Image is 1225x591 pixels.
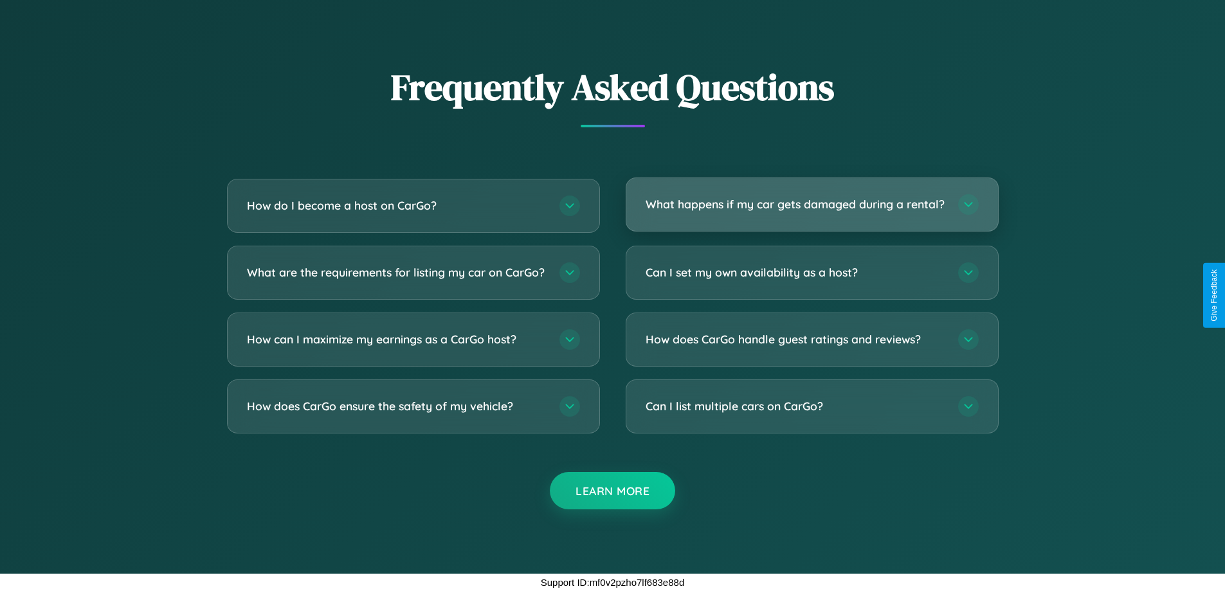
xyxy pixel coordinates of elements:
[1210,269,1219,322] div: Give Feedback
[541,574,685,591] p: Support ID: mf0v2pzho7lf683e88d
[227,62,999,112] h2: Frequently Asked Questions
[247,197,547,214] h3: How do I become a host on CarGo?
[247,264,547,280] h3: What are the requirements for listing my car on CarGo?
[646,331,945,347] h3: How does CarGo handle guest ratings and reviews?
[247,331,547,347] h3: How can I maximize my earnings as a CarGo host?
[646,264,945,280] h3: Can I set my own availability as a host?
[646,196,945,212] h3: What happens if my car gets damaged during a rental?
[550,472,675,509] button: Learn More
[646,398,945,414] h3: Can I list multiple cars on CarGo?
[247,398,547,414] h3: How does CarGo ensure the safety of my vehicle?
